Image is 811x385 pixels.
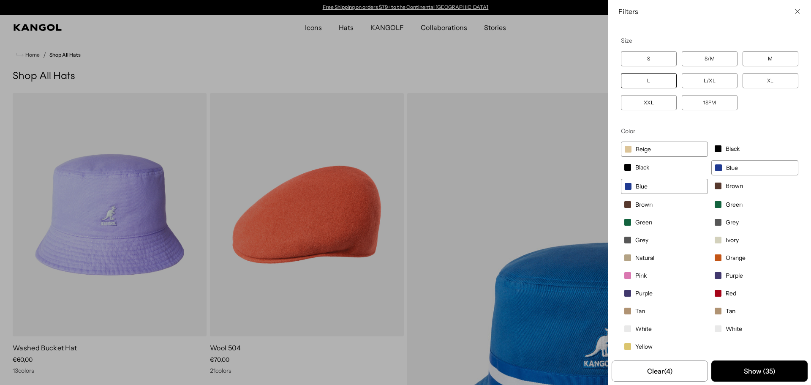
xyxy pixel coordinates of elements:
button: Remove all filters [612,360,708,382]
button: Close filter list [794,8,801,15]
label: L/XL [682,73,738,88]
label: S/M [682,51,738,66]
span: Pink [635,272,647,279]
span: Green [726,201,743,208]
span: Brown [726,182,743,190]
div: Color [621,127,798,135]
label: XXL [621,95,677,110]
span: Tan [635,307,645,315]
span: Red [726,289,736,297]
label: M [743,51,798,66]
div: Size [621,37,798,44]
button: Apply selected filters [711,360,808,382]
span: Green [635,218,652,226]
span: Black [726,145,740,153]
span: Grey [726,218,739,226]
label: L [621,73,677,88]
span: Purple [726,272,743,279]
span: Purple [635,289,653,297]
label: 1SFM [682,95,738,110]
span: White [726,325,742,333]
span: Yellow [635,343,653,350]
span: Brown [635,201,653,208]
span: Orange [726,254,746,262]
span: Grey [635,236,648,244]
span: Blue [726,164,738,172]
span: Filters [618,7,791,16]
label: S [621,51,677,66]
span: Black [635,164,649,171]
span: Natural [635,254,654,262]
label: XL [743,73,798,88]
span: Beige [636,145,651,153]
span: Tan [726,307,735,315]
span: White [635,325,652,333]
span: Blue [636,183,648,190]
span: Ivory [726,236,739,244]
